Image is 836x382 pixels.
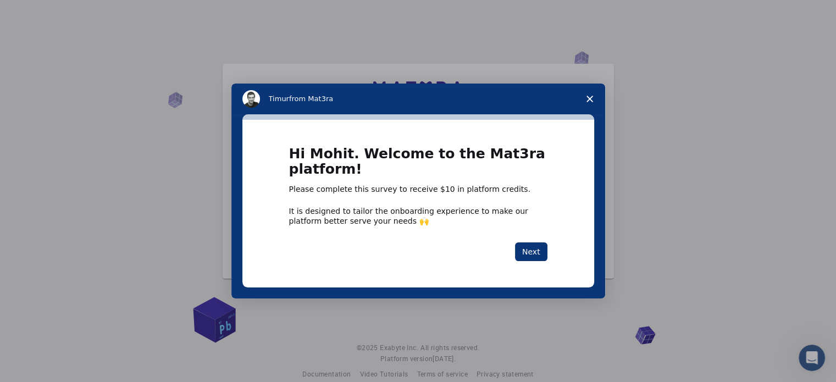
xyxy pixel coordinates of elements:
[269,95,289,103] span: Timur
[289,206,547,226] div: It is designed to tailor the onboarding experience to make our platform better serve your needs 🙌
[289,184,547,195] div: Please complete this survey to receive $10 in platform credits.
[515,242,547,261] button: Next
[289,95,333,103] span: from Mat3ra
[242,90,260,108] img: Profile image for Timur
[22,8,62,18] span: Support
[289,146,547,184] h1: Hi Mohit. Welcome to the Mat3ra platform!
[574,84,605,114] span: Close survey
